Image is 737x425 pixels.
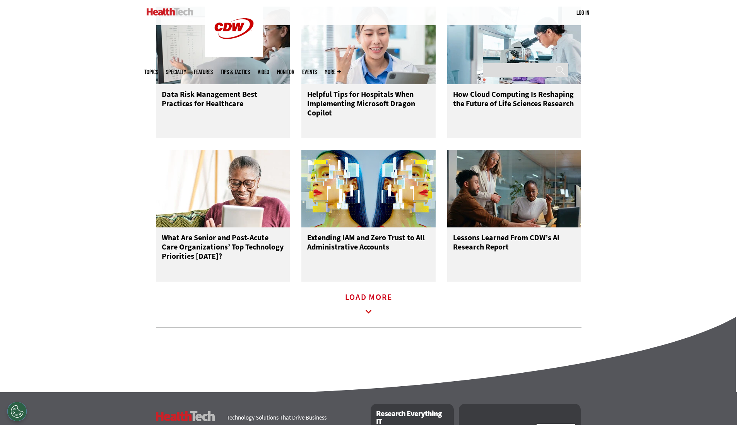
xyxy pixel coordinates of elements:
h3: Data Risk Management Best Practices for Healthcare [162,90,284,121]
a: Tips & Tactics [221,69,250,75]
img: abstract image of woman with pixelated face [301,150,436,227]
h3: Extending IAM and Zero Trust to All Administrative Accounts [307,233,430,264]
button: Open Preferences [7,402,27,421]
img: Home [147,8,193,15]
a: Events [302,69,317,75]
div: User menu [576,9,589,17]
span: Topics [144,69,158,75]
a: MonITor [277,69,294,75]
h3: Lessons Learned From CDW’s AI Research Report [453,233,576,264]
a: Older person using tablet What Are Senior and Post-Acute Care Organizations’ Top Technology Prior... [156,150,290,282]
img: People reviewing research [447,150,581,227]
a: Person conducting research in lab How Cloud Computing Is Reshaping the Future of Life Sciences Re... [447,7,581,138]
a: Load More [345,294,392,316]
h3: What Are Senior and Post-Acute Care Organizations’ Top Technology Priorities [DATE]? [162,233,284,264]
h3: HealthTech [156,411,215,421]
span: Specialty [166,69,186,75]
div: Cookies Settings [7,402,27,421]
h3: How Cloud Computing Is Reshaping the Future of Life Sciences Research [453,90,576,121]
a: Doctor using phone to dictate to tablet Helpful Tips for Hospitals When Implementing Microsoft Dr... [301,7,436,138]
h4: Technology Solutions That Drive Business [227,415,361,421]
h3: Helpful Tips for Hospitals When Implementing Microsoft Dragon Copilot [307,90,430,121]
a: Features [194,69,213,75]
img: Older person using tablet [156,150,290,227]
a: People reviewing research Lessons Learned From CDW’s AI Research Report [447,150,581,282]
a: Video [258,69,269,75]
span: More [325,69,341,75]
a: CDW [205,51,263,59]
a: Log in [576,9,589,16]
a: abstract image of woman with pixelated face Extending IAM and Zero Trust to All Administrative Ac... [301,150,436,282]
